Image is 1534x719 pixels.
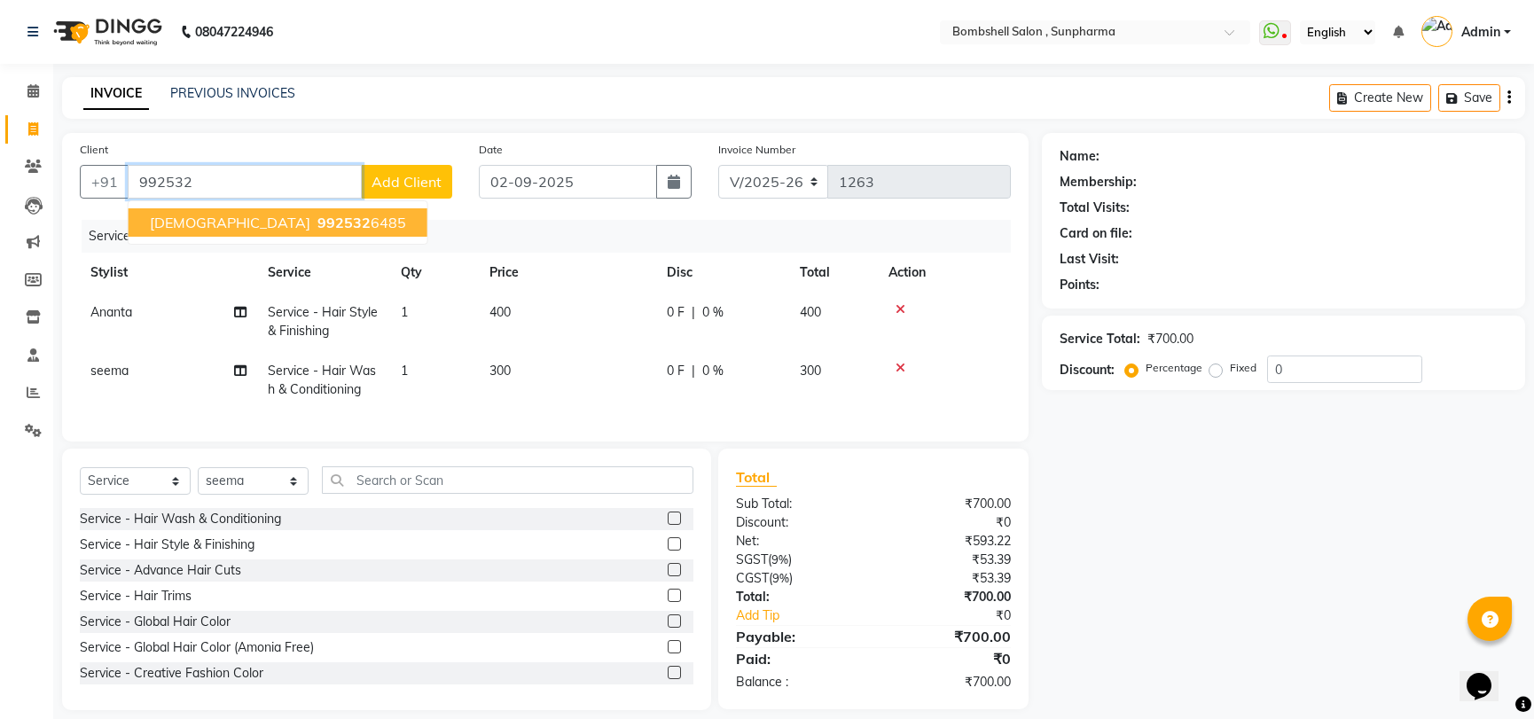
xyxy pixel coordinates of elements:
a: PREVIOUS INVOICES [170,85,295,101]
label: Percentage [1146,360,1202,376]
div: Sub Total: [723,495,873,513]
div: ₹0 [873,513,1024,532]
th: Qty [390,253,479,293]
label: Fixed [1230,360,1256,376]
span: 992532 [317,214,371,231]
th: Price [479,253,656,293]
div: ₹700.00 [1147,330,1194,348]
div: Service - Creative Fashion Color [80,664,263,683]
div: Balance : [723,673,873,692]
span: Total [736,468,777,487]
div: Service - Global Hair Color [80,613,231,631]
div: ₹0 [898,606,1024,625]
a: Add Tip [723,606,899,625]
div: Discount: [1060,361,1115,379]
label: Client [80,142,108,158]
img: logo [45,7,167,57]
span: Add Client [372,173,442,191]
span: | [692,303,695,322]
span: | [692,362,695,380]
div: ₹700.00 [873,626,1024,647]
div: Discount: [723,513,873,532]
button: Add Client [361,165,452,199]
div: ( ) [723,569,873,588]
span: 9% [772,571,789,585]
div: Service - Global Hair Color (Amonia Free) [80,638,314,657]
span: 400 [489,304,511,320]
span: 0 % [702,303,724,322]
span: 300 [800,363,821,379]
label: Invoice Number [718,142,795,158]
div: Membership: [1060,173,1137,191]
div: Service Total: [1060,330,1140,348]
div: Service - Advance Hair Cuts [80,561,241,580]
span: CGST [736,570,769,586]
span: Admin [1461,23,1500,42]
th: Stylist [80,253,257,293]
div: Name: [1060,147,1100,166]
img: Admin [1421,16,1452,47]
span: 400 [800,304,821,320]
th: Disc [656,253,789,293]
div: Service - Hair Style & Finishing [80,535,254,554]
div: ₹700.00 [873,495,1024,513]
th: Action [878,253,1011,293]
div: Payable: [723,626,873,647]
span: 0 F [667,362,685,380]
span: seema [90,363,129,379]
span: 9% [771,552,788,567]
button: Save [1438,84,1500,112]
div: Total Visits: [1060,199,1130,217]
span: 0 % [702,362,724,380]
span: 1 [401,304,408,320]
th: Total [789,253,878,293]
button: +91 [80,165,129,199]
span: [DEMOGRAPHIC_DATA] [150,214,310,231]
th: Service [257,253,390,293]
div: Points: [1060,276,1100,294]
div: Net: [723,532,873,551]
div: Card on file: [1060,224,1132,243]
div: ₹700.00 [873,588,1024,606]
div: ₹700.00 [873,673,1024,692]
div: ₹593.22 [873,532,1024,551]
span: Service - Hair Style & Finishing [268,304,378,339]
label: Date [479,142,503,158]
div: ( ) [723,551,873,569]
iframe: chat widget [1460,648,1516,701]
div: Paid: [723,648,873,669]
span: 1 [401,363,408,379]
div: ₹53.39 [873,569,1024,588]
b: 08047224946 [195,7,273,57]
span: Ananta [90,304,132,320]
div: Services [82,220,1024,253]
a: INVOICE [83,78,149,110]
ngb-highlight: 6485 [314,214,406,231]
button: Create New [1329,84,1431,112]
span: 300 [489,363,511,379]
div: Service - Hair Trims [80,587,192,606]
span: SGST [736,551,768,567]
span: Service - Hair Wash & Conditioning [268,363,376,397]
div: Last Visit: [1060,250,1119,269]
input: Search by Name/Mobile/Email/Code [128,165,362,199]
div: ₹0 [873,648,1024,669]
div: ₹53.39 [873,551,1024,569]
input: Search or Scan [322,466,693,494]
span: 0 F [667,303,685,322]
div: Total: [723,588,873,606]
div: Service - Hair Wash & Conditioning [80,510,281,528]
